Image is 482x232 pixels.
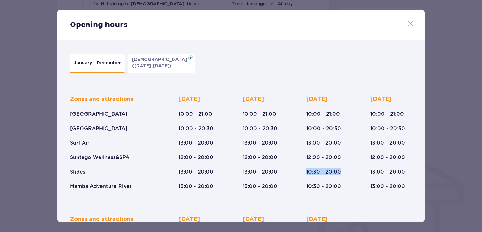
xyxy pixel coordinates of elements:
[70,96,133,103] p: Zones and attractions
[370,125,405,132] p: 10:00 - 20:30
[370,183,405,190] p: 13:00 - 20:00
[70,216,133,223] p: Zones and attractions
[70,125,127,132] p: [GEOGRAPHIC_DATA]
[306,125,341,132] p: 10:00 - 20:30
[243,96,264,103] p: [DATE]
[306,111,340,118] p: 10:00 - 21:00
[370,111,404,118] p: 10:00 - 21:00
[306,140,341,146] p: 13:00 - 20:00
[132,57,191,63] p: [DEMOGRAPHIC_DATA]
[370,168,405,175] p: 13:00 - 20:00
[70,154,129,161] p: Suntago Wellness&SPA
[70,168,85,175] p: Slides
[370,140,405,146] p: 13:00 - 20:00
[132,63,171,69] p: ([DATE]-[DATE])
[179,111,212,118] p: 10:00 - 21:00
[306,216,328,223] p: [DATE]
[306,154,341,161] p: 12:00 - 20:00
[179,125,213,132] p: 10:00 - 20:30
[243,168,277,175] p: 13:00 - 20:00
[306,183,341,190] p: 10:30 - 20:00
[243,154,277,161] p: 12:00 - 20:00
[179,183,213,190] p: 13:00 - 20:00
[70,140,89,146] p: Surf Air
[179,168,213,175] p: 13:00 - 20:00
[70,183,132,190] p: Mamba Adventure River
[306,96,328,103] p: [DATE]
[243,183,277,190] p: 13:00 - 20:00
[370,154,405,161] p: 12:00 - 20:00
[179,154,213,161] p: 12:00 - 20:00
[370,96,392,103] p: [DATE]
[70,54,125,73] button: January - December
[243,140,277,146] p: 13:00 - 20:00
[74,60,121,66] p: January - December
[179,96,200,103] p: [DATE]
[243,216,264,223] p: [DATE]
[243,111,276,118] p: 10:00 - 21:00
[179,216,200,223] p: [DATE]
[179,140,213,146] p: 13:00 - 20:00
[70,111,127,118] p: [GEOGRAPHIC_DATA]
[128,54,195,73] button: [DEMOGRAPHIC_DATA]([DATE]-[DATE])
[243,125,277,132] p: 10:00 - 20:30
[70,20,128,30] p: Opening hours
[306,168,341,175] p: 10:30 - 20:00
